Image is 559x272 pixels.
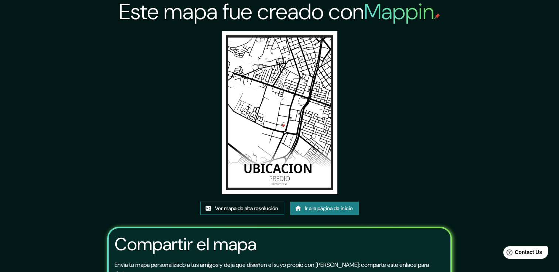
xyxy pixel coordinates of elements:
[200,202,284,215] a: Ver mapa de alta resolución
[115,234,256,255] h3: Compartir el mapa
[222,31,337,194] img: created-map
[290,202,359,215] a: Ir a la página de inicio
[493,243,551,264] iframe: Help widget launcher
[215,204,278,213] font: Ver mapa de alta resolución
[434,13,440,19] img: mappin-pin
[305,204,353,213] font: Ir a la página de inicio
